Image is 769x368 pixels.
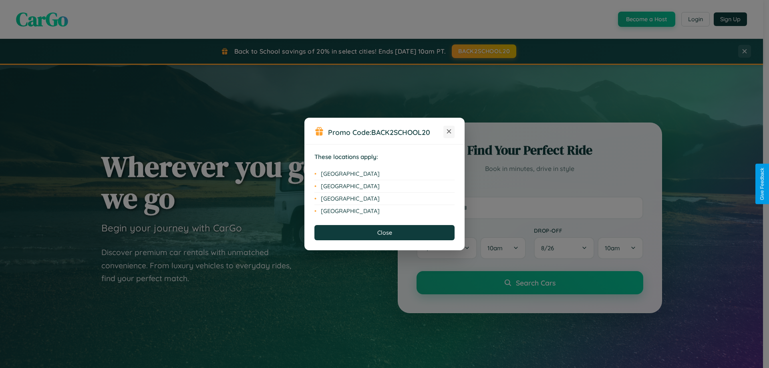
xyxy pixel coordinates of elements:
li: [GEOGRAPHIC_DATA] [314,205,455,217]
h3: Promo Code: [328,128,443,137]
li: [GEOGRAPHIC_DATA] [314,180,455,193]
button: Close [314,225,455,240]
b: BACK2SCHOOL20 [371,128,430,137]
li: [GEOGRAPHIC_DATA] [314,168,455,180]
li: [GEOGRAPHIC_DATA] [314,193,455,205]
div: Give Feedback [759,168,765,200]
strong: These locations apply: [314,153,378,161]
